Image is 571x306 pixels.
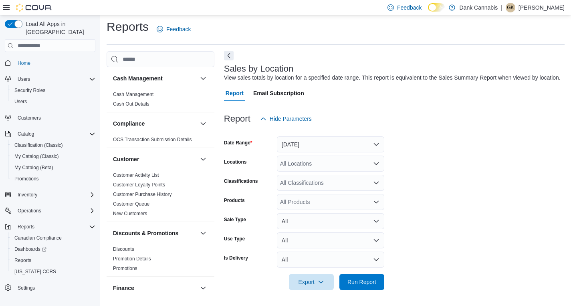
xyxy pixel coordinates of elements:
label: Sale Type [224,216,246,223]
button: Cash Management [198,74,208,83]
a: [US_STATE] CCRS [11,267,59,276]
a: Dashboards [8,244,99,255]
button: Inventory [14,190,40,200]
button: Customer [198,154,208,164]
span: Settings [14,283,95,293]
button: My Catalog (Beta) [8,162,99,173]
span: Promotion Details [113,256,151,262]
a: New Customers [113,211,147,216]
a: Classification (Classic) [11,140,66,150]
span: Customer Purchase History [113,191,172,198]
span: Hide Parameters [270,115,312,123]
a: Cash Out Details [113,101,149,107]
span: Report [226,85,244,101]
a: Reports [11,256,34,265]
span: Users [14,74,95,84]
span: Reports [18,224,34,230]
div: Customer [107,170,214,222]
span: Load All Apps in [GEOGRAPHIC_DATA] [22,20,95,36]
button: Classification (Classic) [8,140,99,151]
button: Compliance [113,120,197,128]
span: Reports [14,222,95,232]
span: Dashboards [11,244,95,254]
span: Email Subscription [253,85,304,101]
span: Users [11,97,95,106]
a: Home [14,58,34,68]
a: Customer Activity List [113,172,159,178]
a: Customer Loyalty Points [113,182,165,188]
button: All [277,213,384,229]
span: Promotions [14,176,39,182]
span: Classification (Classic) [11,140,95,150]
span: Promotions [11,174,95,184]
div: View sales totals by location for a specified date range. This report is equivalent to the Sales ... [224,74,561,82]
span: Feedback [166,25,191,33]
button: Discounts & Promotions [198,228,208,238]
button: Reports [2,221,99,232]
a: Users [11,97,30,106]
h1: Reports [107,19,149,35]
span: Classification (Classic) [14,142,63,148]
span: Settings [18,285,35,291]
input: Dark Mode [428,3,445,12]
span: Inventory [14,190,95,200]
label: Products [224,197,245,204]
button: Cash Management [113,74,197,82]
button: Settings [2,282,99,294]
div: Gurpreet Kalkat [506,3,515,12]
button: Reports [8,255,99,266]
button: Open list of options [373,160,379,167]
button: Users [2,74,99,85]
span: Customers [18,115,41,121]
span: OCS Transaction Submission Details [113,136,192,143]
span: Customer Queue [113,201,149,207]
a: Settings [14,283,38,293]
a: My Catalog (Beta) [11,163,56,172]
span: Washington CCRS [11,267,95,276]
label: Use Type [224,236,245,242]
button: Reports [14,222,38,232]
span: My Catalog (Classic) [14,153,59,160]
a: Promotions [113,266,137,271]
button: Operations [14,206,44,216]
a: My Catalog (Classic) [11,152,62,161]
button: Export [289,274,334,290]
span: My Catalog (Beta) [11,163,95,172]
a: Customer Purchase History [113,192,172,197]
span: Canadian Compliance [14,235,62,241]
button: [US_STATE] CCRS [8,266,99,277]
span: Customers [14,113,95,123]
a: Discounts [113,246,134,252]
h3: Compliance [113,120,145,128]
p: | [501,3,502,12]
button: [DATE] [277,136,384,152]
button: My Catalog (Classic) [8,151,99,162]
button: Home [2,57,99,68]
a: Feedback [153,21,194,37]
div: Compliance [107,135,214,148]
p: Dank Cannabis [459,3,498,12]
button: Open list of options [373,180,379,186]
p: [PERSON_NAME] [519,3,565,12]
span: Export [294,274,329,290]
button: Finance [113,284,197,292]
span: Run Report [347,278,376,286]
span: Canadian Compliance [11,233,95,243]
label: Is Delivery [224,255,248,261]
button: Users [8,96,99,107]
label: Date Range [224,140,252,146]
span: My Catalog (Beta) [14,164,53,171]
a: Cash Management [113,92,153,97]
a: Promotions [11,174,42,184]
h3: Discounts & Promotions [113,229,178,237]
h3: Cash Management [113,74,163,82]
span: Security Roles [11,86,95,95]
span: Operations [18,208,41,214]
button: Customer [113,155,197,163]
h3: Sales by Location [224,64,294,74]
